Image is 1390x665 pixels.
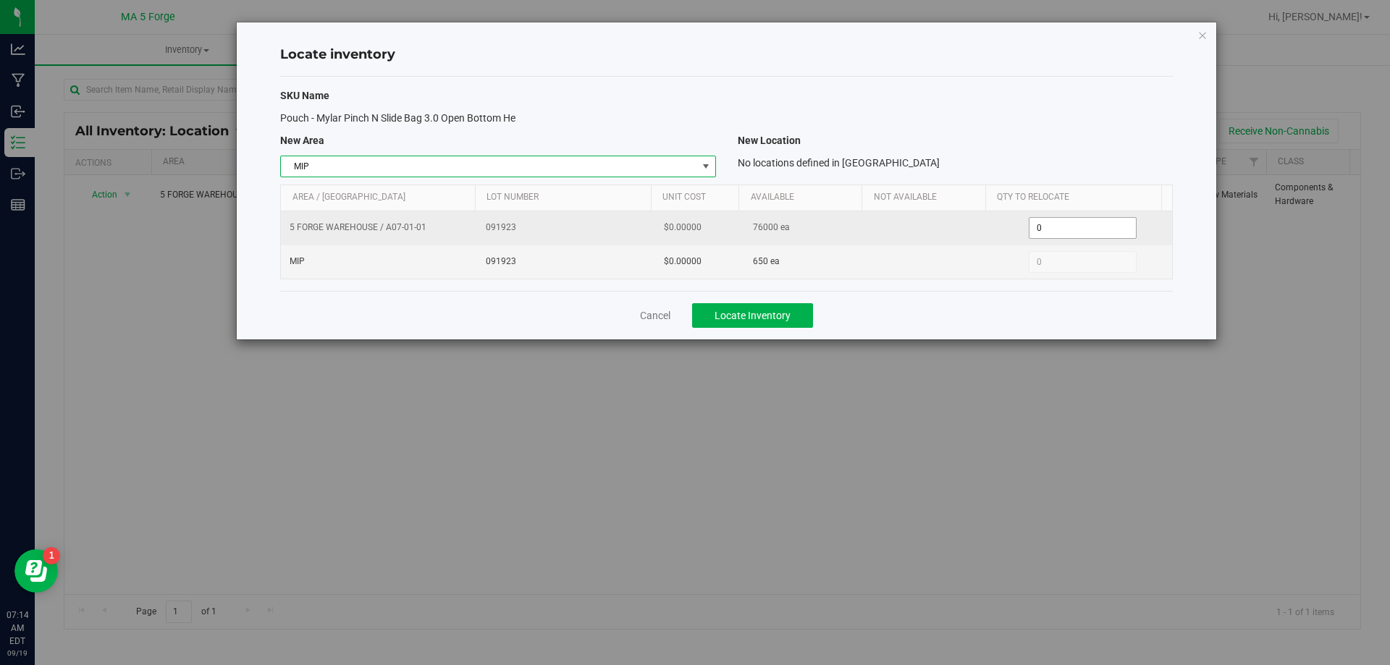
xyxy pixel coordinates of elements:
a: Not Available [874,192,980,203]
a: Cancel [640,308,670,323]
span: New Location [738,135,801,146]
span: SKU Name [280,90,329,101]
span: Pouch - Mylar Pinch N Slide Bag 3.0 Open Bottom He [280,112,515,124]
span: 091923 [486,255,646,268]
a: Qty to Relocate [997,192,1156,203]
a: Unit Cost [662,192,733,203]
h4: Locate inventory [280,46,1173,64]
span: 5 FORGE WAREHOUSE / A07-01-01 [290,221,426,234]
span: MIP [290,255,305,268]
span: select [696,156,715,177]
span: 091923 [486,221,646,234]
iframe: Resource center unread badge [43,547,60,564]
span: Locate Inventory [715,310,791,321]
span: 650 ea [753,255,780,268]
span: MIP [281,156,696,177]
a: Lot Number [486,192,645,203]
span: $0.00000 [664,255,702,268]
input: 0 [1029,218,1136,238]
span: $0.00000 [664,221,702,234]
span: New Area [280,135,324,146]
a: Area / [GEOGRAPHIC_DATA] [292,192,470,203]
span: 76000 ea [753,221,790,234]
span: No locations defined in [GEOGRAPHIC_DATA] [738,157,940,169]
a: Available [751,192,857,203]
iframe: Resource center [14,549,58,593]
button: Locate Inventory [692,303,813,328]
